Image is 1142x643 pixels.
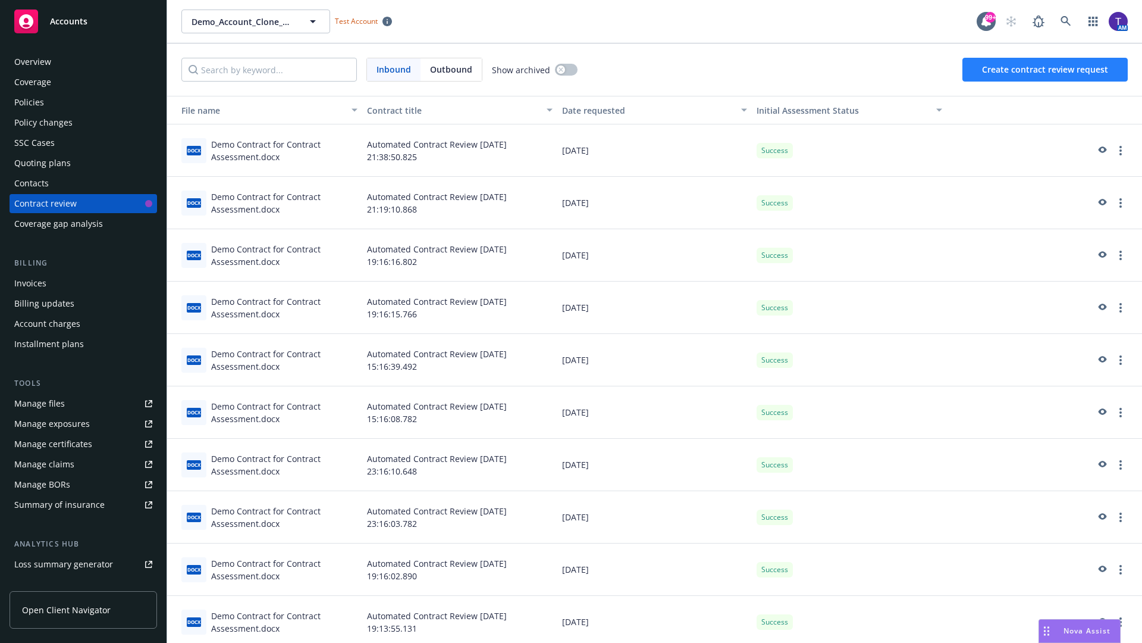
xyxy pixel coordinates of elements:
[10,335,157,354] a: Installment plans
[562,104,735,117] div: Date requested
[187,146,201,155] span: docx
[1113,196,1128,210] a: more
[962,58,1128,82] button: Create contract review request
[211,243,357,268] div: Demo Contract for Contract Assessment.docx
[557,544,752,596] div: [DATE]
[211,138,357,163] div: Demo Contract for Contract Assessment.docx
[10,274,157,293] a: Invoices
[557,439,752,491] div: [DATE]
[362,177,557,229] div: Automated Contract Review [DATE] 21:19:10.868
[10,174,157,193] a: Contacts
[1113,615,1128,629] a: more
[1109,12,1128,31] img: photo
[10,214,157,233] a: Coverage gap analysis
[10,52,157,71] a: Overview
[982,64,1108,75] span: Create contract review request
[10,475,157,494] a: Manage BORs
[1113,143,1128,158] a: more
[1113,353,1128,367] a: more
[1094,615,1109,629] a: preview
[1094,563,1109,577] a: preview
[172,104,344,117] div: File name
[367,58,421,81] span: Inbound
[14,455,74,474] div: Manage claims
[761,512,788,523] span: Success
[14,154,71,173] div: Quoting plans
[557,124,752,177] div: [DATE]
[10,435,157,454] a: Manage certificates
[1039,619,1121,643] button: Nova Assist
[211,610,357,635] div: Demo Contract for Contract Assessment.docx
[187,408,201,417] span: docx
[761,407,788,418] span: Success
[557,229,752,282] div: [DATE]
[14,133,55,152] div: SSC Cases
[14,335,84,354] div: Installment plans
[557,334,752,386] div: [DATE]
[1054,10,1078,33] a: Search
[10,495,157,514] a: Summary of insurance
[362,491,557,544] div: Automated Contract Review [DATE] 23:16:03.782
[1113,563,1128,577] a: more
[10,194,157,213] a: Contract review
[10,555,157,574] a: Loss summary generator
[14,174,49,193] div: Contacts
[187,565,201,574] span: docx
[187,460,201,469] span: docx
[1113,510,1128,525] a: more
[14,495,105,514] div: Summary of insurance
[557,282,752,334] div: [DATE]
[14,555,113,574] div: Loss summary generator
[1094,301,1109,315] a: preview
[10,257,157,269] div: Billing
[362,124,557,177] div: Automated Contract Review [DATE] 21:38:50.825
[14,414,90,433] div: Manage exposures
[761,302,788,313] span: Success
[761,617,788,628] span: Success
[10,113,157,132] a: Policy changes
[985,12,996,23] div: 99+
[1113,405,1128,420] a: more
[557,491,752,544] div: [DATE]
[362,282,557,334] div: Automated Contract Review [DATE] 19:16:15.766
[761,355,788,366] span: Success
[14,52,51,71] div: Overview
[10,314,157,333] a: Account charges
[1113,301,1128,315] a: more
[10,414,157,433] a: Manage exposures
[1094,196,1109,210] a: preview
[187,251,201,260] span: docx
[757,105,859,116] span: Initial Assessment Status
[187,303,201,312] span: docx
[557,96,752,124] button: Date requested
[211,505,357,530] div: Demo Contract for Contract Assessment.docx
[1027,10,1050,33] a: Report a Bug
[14,214,103,233] div: Coverage gap analysis
[377,63,411,76] span: Inbound
[367,104,539,117] div: Contract title
[50,17,87,26] span: Accounts
[761,198,788,208] span: Success
[362,229,557,282] div: Automated Contract Review [DATE] 19:16:16.802
[187,355,201,364] span: docx
[181,10,330,33] button: Demo_Account_Clone_QA_CR_Tests_Demo
[211,400,357,425] div: Demo Contract for Contract Assessment.docx
[14,73,51,92] div: Coverage
[362,439,557,491] div: Automated Contract Review [DATE] 23:16:10.648
[187,513,201,522] span: docx
[10,394,157,413] a: Manage files
[22,604,111,616] span: Open Client Navigator
[430,63,472,76] span: Outbound
[492,64,550,76] span: Show archived
[761,250,788,261] span: Success
[1094,143,1109,158] a: preview
[362,386,557,439] div: Automated Contract Review [DATE] 15:16:08.782
[14,93,44,112] div: Policies
[10,538,157,550] div: Analytics hub
[557,177,752,229] div: [DATE]
[14,294,74,313] div: Billing updates
[335,16,378,26] span: Test Account
[14,314,80,333] div: Account charges
[14,113,73,132] div: Policy changes
[1094,458,1109,472] a: preview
